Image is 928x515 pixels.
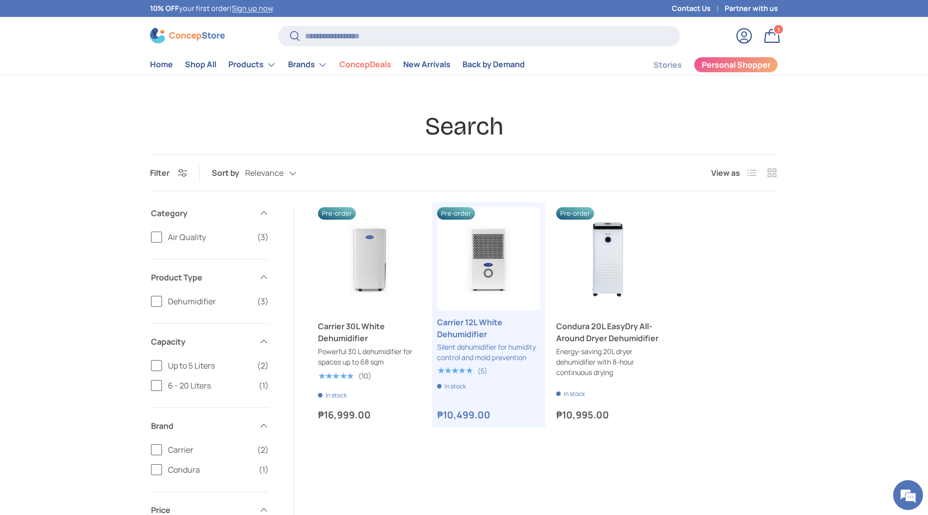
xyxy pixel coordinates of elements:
strong: 10% OFF [150,3,179,13]
span: Up to 5 Liters [168,360,251,372]
span: Brand [151,420,253,432]
span: Personal Shopper [702,61,771,69]
a: Back by Demand [463,55,525,74]
a: Products [228,55,276,75]
a: Shop All [185,55,216,74]
summary: Category [151,195,269,231]
span: Pre-order [556,207,594,220]
button: Filter [150,167,187,178]
span: View as [711,167,740,179]
span: (3) [257,295,269,307]
a: Contact Us [672,3,725,14]
summary: Capacity [151,324,269,360]
a: Carrier 30L White Dehumidifier [318,207,421,310]
a: Home [150,55,173,74]
button: Relevance [245,164,316,182]
span: Pre-order [437,207,475,220]
span: Capacity [151,336,253,348]
summary: Brands [282,55,333,75]
a: Partner with us [725,3,778,14]
a: Brands [288,55,327,75]
a: Carrier 12L White Dehumidifier [437,207,540,310]
a: ConcepDeals [339,55,391,74]
nav: Secondary [629,55,778,75]
span: Relevance [245,168,284,178]
span: Filter [150,167,169,178]
span: (1) [259,464,269,476]
span: 1 [777,25,780,33]
a: Sign up now [232,3,273,13]
a: Personal Shopper [694,57,778,73]
span: (3) [257,231,269,243]
a: Stories [653,55,682,75]
span: Category [151,207,253,219]
p: your first order! . [150,3,275,14]
label: Sort by [212,167,245,179]
span: 6 - 20 Liters [168,380,253,391]
span: (2) [257,360,269,372]
summary: Products [222,55,282,75]
span: Pre-order [318,207,356,220]
h1: Search [150,111,778,142]
span: (2) [257,444,269,456]
a: Carrier 30L White Dehumidifier [318,320,421,344]
nav: Primary [150,55,525,75]
span: Carrier [168,444,251,456]
a: Carrier 12L White Dehumidifier [437,316,540,340]
span: (1) [259,380,269,391]
a: New Arrivals [403,55,451,74]
span: Product Type [151,271,253,283]
a: Condura 20L EasyDry All-Around Dryer Dehumidifier [556,207,659,310]
span: Condura [168,464,253,476]
summary: Brand [151,408,269,444]
img: ConcepStore [150,28,225,43]
span: Air Quality [168,231,251,243]
summary: Product Type [151,259,269,295]
span: Dehumidifier [168,295,251,307]
a: Condura 20L EasyDry All-Around Dryer Dehumidifier [556,320,659,344]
